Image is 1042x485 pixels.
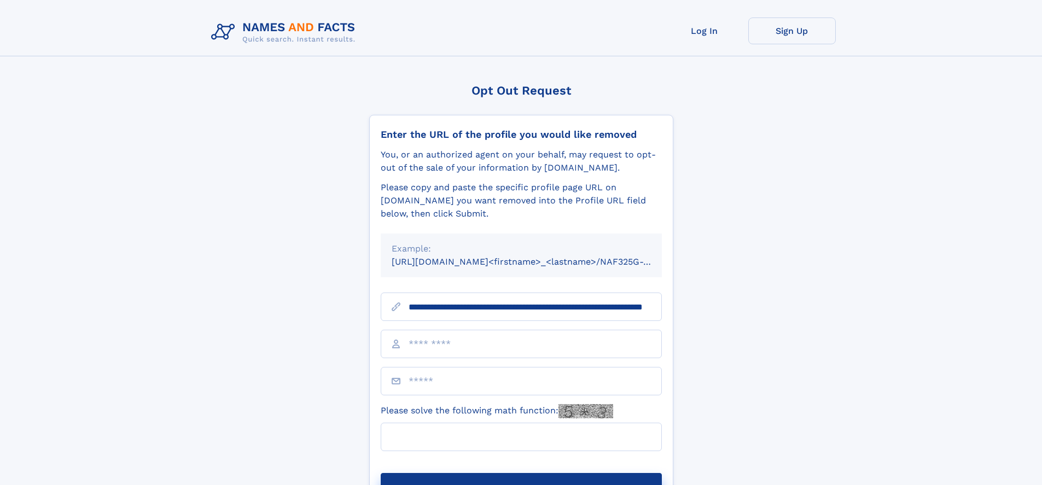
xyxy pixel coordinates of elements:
label: Please solve the following math function: [381,404,613,418]
small: [URL][DOMAIN_NAME]<firstname>_<lastname>/NAF325G-xxxxxxxx [392,256,683,267]
div: You, or an authorized agent on your behalf, may request to opt-out of the sale of your informatio... [381,148,662,174]
img: Logo Names and Facts [207,17,364,47]
a: Log In [661,17,748,44]
div: Opt Out Request [369,84,673,97]
div: Enter the URL of the profile you would like removed [381,128,662,141]
div: Example: [392,242,651,255]
a: Sign Up [748,17,836,44]
div: Please copy and paste the specific profile page URL on [DOMAIN_NAME] you want removed into the Pr... [381,181,662,220]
